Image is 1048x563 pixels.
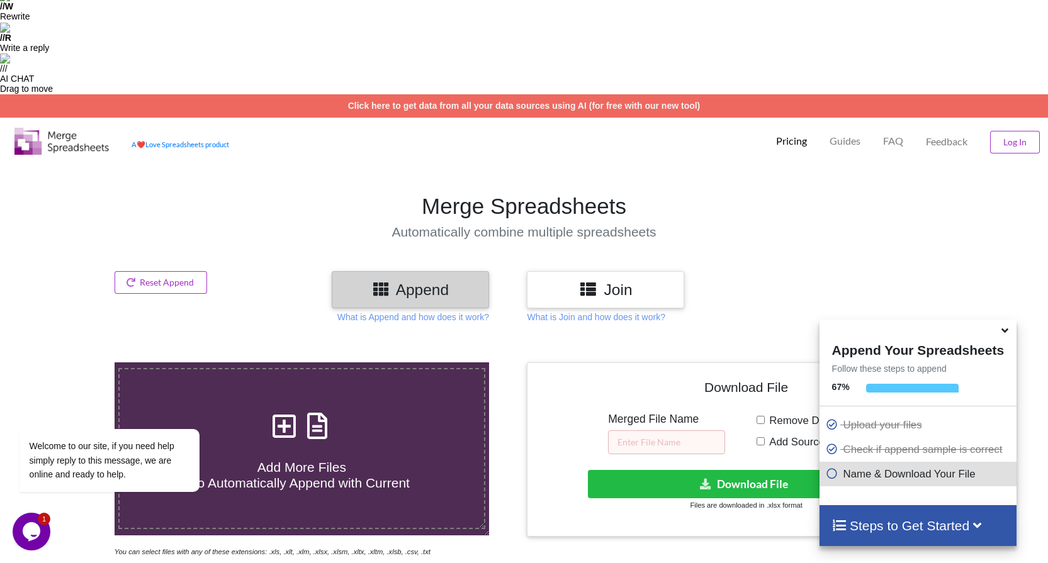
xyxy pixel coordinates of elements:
p: What is Join and how does it work? [527,311,665,323]
button: Log In [990,131,1040,153]
p: Guides [830,135,860,148]
h4: Download File [536,372,955,408]
p: Upload your files [826,417,1013,433]
iframe: chat widget [13,315,239,506]
p: Name & Download Your File [826,466,1013,482]
span: Remove Duplicates [765,415,861,426]
span: Feedback [926,137,967,147]
h5: Merged File Name [608,413,725,426]
button: Reset Append [115,271,208,294]
p: Follow these steps to append [820,362,1017,375]
iframe: chat widget [13,513,53,550]
span: heart [137,140,145,148]
p: FAQ [883,135,903,148]
img: Logo.png [14,128,109,155]
p: What is Append and how does it work? [337,311,489,323]
span: Add More Files to Automatically Append with Current [194,460,410,490]
p: Check if append sample is correct [826,442,1013,457]
span: Add Source File Names [765,436,881,448]
input: Enter File Name [608,430,725,454]
a: AheartLove Spreadsheets product [132,140,229,148]
a: Click here to get data from all your data sources using AI (for free with our new tool) [348,101,701,111]
h3: Append [341,281,480,299]
button: Download File [588,470,903,498]
h4: Steps to Get Started [832,518,1004,533]
h3: Join [536,281,675,299]
p: Pricing [776,135,807,148]
small: Files are downloaded in .xlsx format [690,501,802,509]
b: 67 % [832,382,850,392]
i: You can select files with any of these extensions: .xls, .xlt, .xlm, .xlsx, .xlsm, .xltx, .xltm, ... [115,548,431,555]
h4: Append Your Spreadsheets [820,339,1017,358]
